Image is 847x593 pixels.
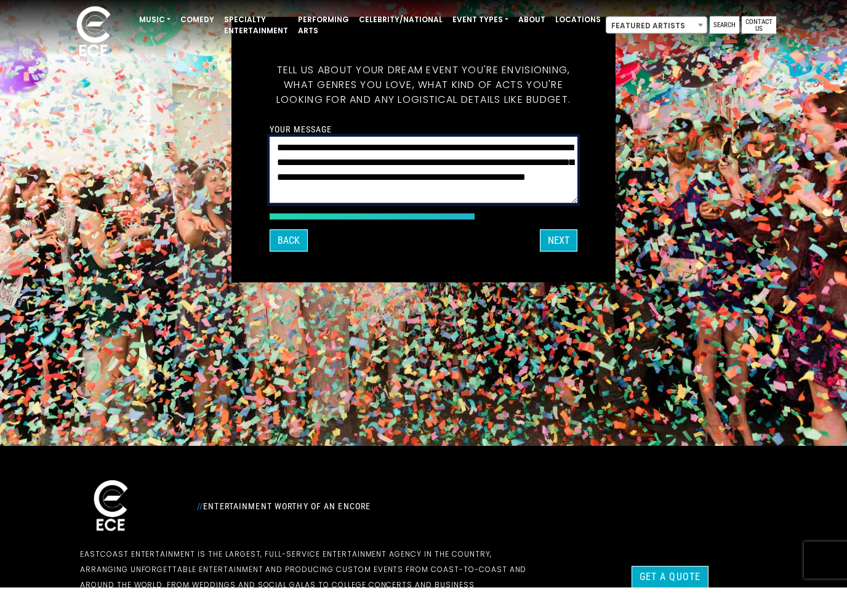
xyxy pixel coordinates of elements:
button: Back [270,235,308,257]
span: Featured Artists [606,23,707,40]
h5: Tell us about your dream event you're envisioning, what genres you love, what kind of acts you're... [270,54,577,127]
button: Next [540,235,577,257]
a: Comedy [175,15,219,36]
a: Event Types [448,15,513,36]
span: // [197,507,203,517]
img: ece_new_logo_whitev2-1.png [63,9,124,68]
a: Specialty Entertainment [219,15,293,47]
a: Music [134,15,175,36]
a: About [513,15,550,36]
a: Contact Us [742,22,776,39]
img: ece_new_logo_whitev2-1.png [80,483,142,543]
a: Search [710,22,739,39]
a: Locations [550,15,606,36]
a: Performing Arts [293,15,354,47]
div: Entertainment Worthy of an Encore [190,502,540,522]
label: Your message [270,129,332,140]
a: Celebrity/National [354,15,448,36]
span: Featured Artists [606,22,707,39]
